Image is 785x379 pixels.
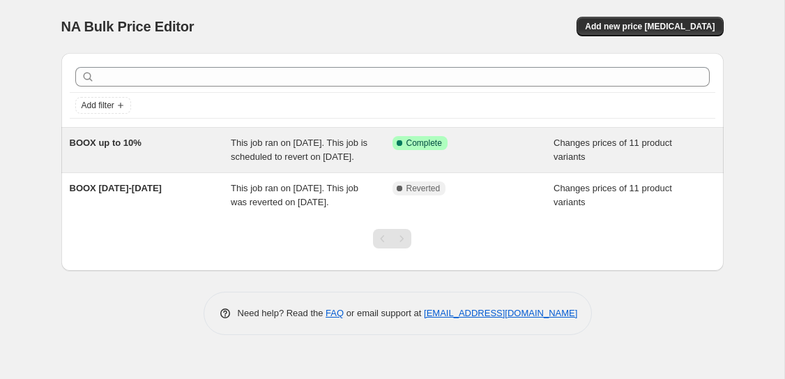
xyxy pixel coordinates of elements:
[424,308,577,318] a: [EMAIL_ADDRESS][DOMAIN_NAME]
[61,19,195,34] span: NA Bulk Price Editor
[238,308,326,318] span: Need help? Read the
[577,17,723,36] button: Add new price [MEDICAL_DATA]
[231,138,367,162] span: This job ran on [DATE]. This job is scheduled to revert on [DATE].
[344,308,424,318] span: or email support at
[554,183,672,207] span: Changes prices of 11 product variants
[554,138,672,162] span: Changes prices of 11 product variants
[373,229,411,248] nav: Pagination
[406,138,442,149] span: Complete
[406,183,441,194] span: Reverted
[82,100,114,111] span: Add filter
[231,183,358,207] span: This job ran on [DATE]. This job was reverted on [DATE].
[70,183,162,193] span: BOOX [DATE]-[DATE]
[70,138,142,148] span: BOOX up to 10%
[585,21,715,32] span: Add new price [MEDICAL_DATA]
[326,308,344,318] a: FAQ
[75,97,131,114] button: Add filter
